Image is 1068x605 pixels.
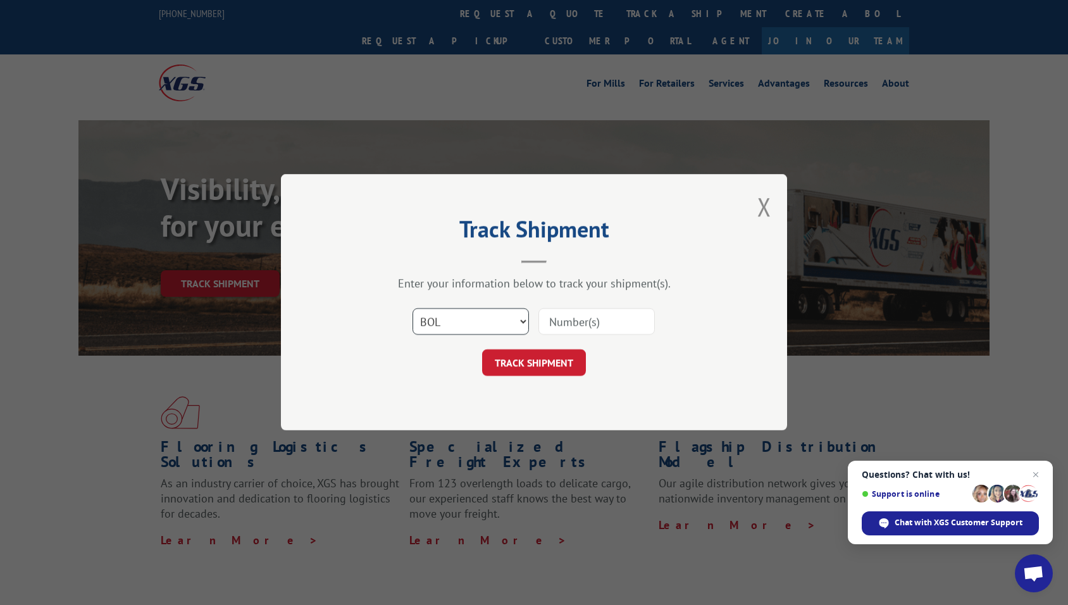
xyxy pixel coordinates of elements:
input: Number(s) [538,309,655,335]
h2: Track Shipment [344,220,724,244]
button: Close modal [757,190,771,223]
button: TRACK SHIPMENT [482,350,586,377]
div: Open chat [1015,554,1053,592]
span: Chat with XGS Customer Support [895,517,1022,528]
div: Chat with XGS Customer Support [862,511,1039,535]
span: Close chat [1028,467,1043,482]
span: Questions? Chat with us! [862,470,1039,480]
span: Support is online [862,489,968,499]
div: Enter your information below to track your shipment(s). [344,277,724,291]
